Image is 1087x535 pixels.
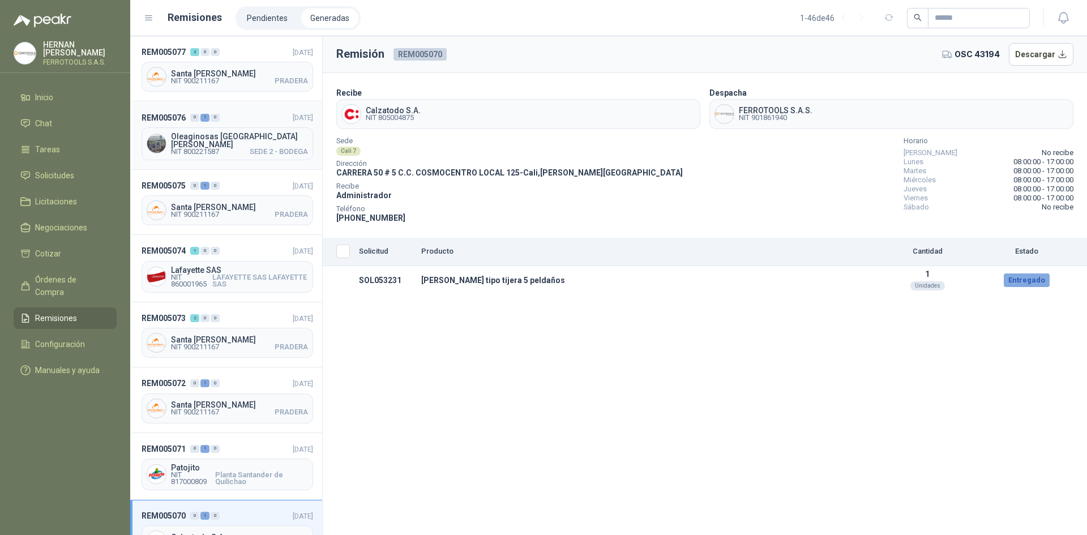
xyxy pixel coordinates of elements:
[200,114,209,122] div: 1
[1013,194,1073,203] span: 08:00:00 - 17:00:00
[142,179,186,192] span: REM005075
[171,336,308,344] span: Santa [PERSON_NAME]
[130,235,322,302] a: REM005074100[DATE] Company LogoLafayette SASNIT 860001965LAFAYETTE SAS LAFAYETTE SAS
[171,409,219,416] span: NIT 900211167
[130,302,322,367] a: REM005073200[DATE] Company LogoSanta [PERSON_NAME]NIT 900211167PRADERA
[147,201,166,220] img: Company Logo
[35,312,77,324] span: Remisiones
[211,182,220,190] div: 0
[1013,166,1073,176] span: 08:00:00 - 17:00:00
[914,14,922,22] span: search
[366,114,421,121] span: NIT 805004875
[904,194,928,203] span: Viernes
[35,273,106,298] span: Órdenes de Compra
[130,433,322,500] a: REM005071010[DATE] Company LogoPatojitoNIT 817000809Planta Santander de Quilichao
[293,113,313,122] span: [DATE]
[147,399,166,418] img: Company Logo
[14,359,117,381] a: Manuales y ayuda
[142,312,186,324] span: REM005073
[875,269,979,279] p: 1
[171,464,308,472] span: Patojito
[215,472,308,485] span: Planta Santander de Quilichao
[250,148,308,155] span: SEDE 2 - BODEGA
[336,138,683,144] span: Sede
[130,101,322,169] a: REM005076010[DATE] Company LogoOleaginosas [GEOGRAPHIC_DATA][PERSON_NAME]NIT 800221587SEDE 2 - BO...
[171,472,215,485] span: NIT 817000809
[293,512,313,520] span: [DATE]
[984,238,1069,266] th: Estado
[275,211,308,218] span: PRADERA
[171,266,308,274] span: Lafayette SAS
[190,114,199,122] div: 0
[904,203,929,212] span: Sábado
[1009,43,1074,66] button: Descargar
[910,281,945,290] div: Unidades
[171,401,308,409] span: Santa [PERSON_NAME]
[211,314,220,322] div: 0
[14,139,117,160] a: Tareas
[147,67,166,86] img: Company Logo
[43,41,117,57] p: HERNAN [PERSON_NAME]
[211,512,220,520] div: 0
[171,132,308,148] span: Oleaginosas [GEOGRAPHIC_DATA][PERSON_NAME]
[366,106,421,114] span: Calzatodo S.A.
[130,367,322,433] a: REM005072010[DATE] Company LogoSanta [PERSON_NAME]NIT 900211167PRADERA
[14,217,117,238] a: Negociaciones
[293,247,313,255] span: [DATE]
[35,117,52,130] span: Chat
[35,221,87,234] span: Negociaciones
[142,377,186,390] span: REM005072
[739,114,812,121] span: NIT 901861940
[14,307,117,329] a: Remisiones
[35,91,53,104] span: Inicio
[43,59,117,66] p: FERROTOOLS S.A.S.
[142,510,186,522] span: REM005070
[293,48,313,57] span: [DATE]
[342,105,361,123] img: Company Logo
[336,147,361,156] div: Cali 7
[190,182,199,190] div: 0
[171,274,212,288] span: NIT 860001965
[417,238,871,266] th: Producto
[35,169,74,182] span: Solicitudes
[200,314,209,322] div: 0
[904,166,926,176] span: Martes
[200,379,209,387] div: 1
[142,112,186,124] span: REM005076
[336,213,405,222] span: [PHONE_NUMBER]
[200,512,209,520] div: 1
[14,243,117,264] a: Cotizar
[904,185,927,194] span: Jueves
[171,344,219,350] span: NIT 900211167
[1013,185,1073,194] span: 08:00:00 - 17:00:00
[147,333,166,352] img: Company Logo
[323,238,354,266] th: Seleccionar/deseleccionar
[35,195,77,208] span: Licitaciones
[336,183,683,189] span: Recibe
[14,42,36,64] img: Company Logo
[14,87,117,108] a: Inicio
[190,445,199,453] div: 0
[301,8,358,28] a: Generadas
[200,445,209,453] div: 1
[211,445,220,453] div: 0
[393,48,447,61] span: REM005070
[739,106,812,114] span: FERROTOOLS S.A.S.
[275,409,308,416] span: PRADERA
[293,445,313,453] span: [DATE]
[35,143,60,156] span: Tareas
[211,247,220,255] div: 0
[200,182,209,190] div: 1
[336,168,683,177] span: CARRERA 50 # 5 C.C. COSMOCENTRO LOCAL 125 - Cali , [PERSON_NAME][GEOGRAPHIC_DATA]
[142,443,186,455] span: REM005071
[14,165,117,186] a: Solicitudes
[190,379,199,387] div: 0
[130,170,322,235] a: REM005075010[DATE] Company LogoSanta [PERSON_NAME]NIT 900211167PRADERA
[984,266,1069,295] td: Entregado
[212,274,308,288] span: LAFAYETTE SAS LAFAYETTE SAS
[200,48,209,56] div: 0
[211,48,220,56] div: 0
[190,247,199,255] div: 1
[35,364,100,376] span: Manuales y ayuda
